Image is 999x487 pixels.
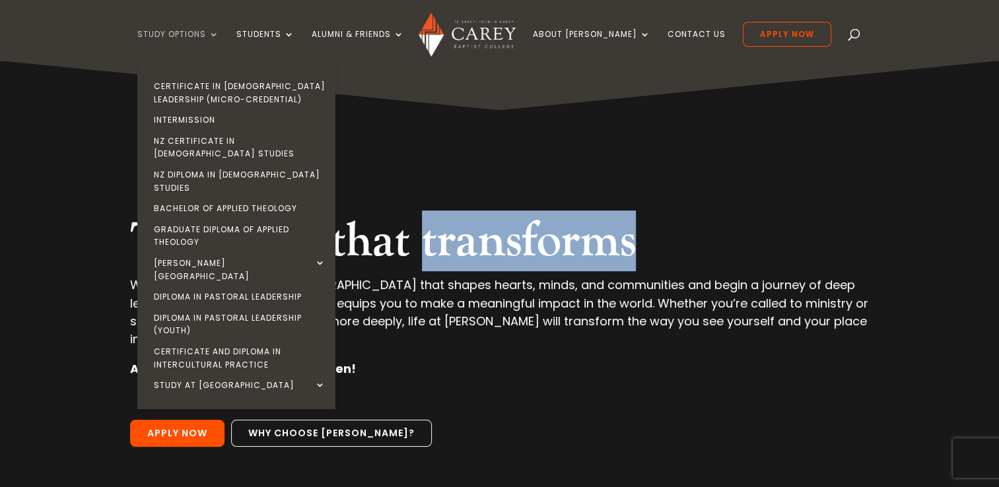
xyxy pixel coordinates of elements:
[141,375,339,396] a: Study at [GEOGRAPHIC_DATA]
[130,420,224,447] a: Apply Now
[141,286,339,308] a: Diploma in Pastoral Leadership
[668,30,726,61] a: Contact Us
[231,420,432,447] a: Why choose [PERSON_NAME]?
[236,30,294,61] a: Students
[137,30,219,61] a: Study Options
[141,131,339,164] a: NZ Certificate in [DEMOGRAPHIC_DATA] Studies
[312,30,404,61] a: Alumni & Friends
[141,110,339,131] a: Intermission
[419,13,516,57] img: Carey Baptist College
[141,308,339,341] a: Diploma in Pastoral Leadership (Youth)
[141,76,339,110] a: Certificate in [DEMOGRAPHIC_DATA] Leadership (Micro-credential)
[533,30,650,61] a: About [PERSON_NAME]
[141,198,339,219] a: Bachelor of Applied Theology
[141,341,339,375] a: Certificate and Diploma in Intercultural Practice
[130,360,356,377] strong: Applications for 2026 are now open!
[141,219,339,253] a: Graduate Diploma of Applied Theology
[141,164,339,198] a: NZ Diploma in [DEMOGRAPHIC_DATA] Studies
[141,253,339,286] a: [PERSON_NAME][GEOGRAPHIC_DATA]
[130,276,868,360] p: We invite you to discover [DEMOGRAPHIC_DATA] that shapes hearts, minds, and communities and begin...
[743,22,831,47] a: Apply Now
[130,212,868,276] h2: Theology that transforms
